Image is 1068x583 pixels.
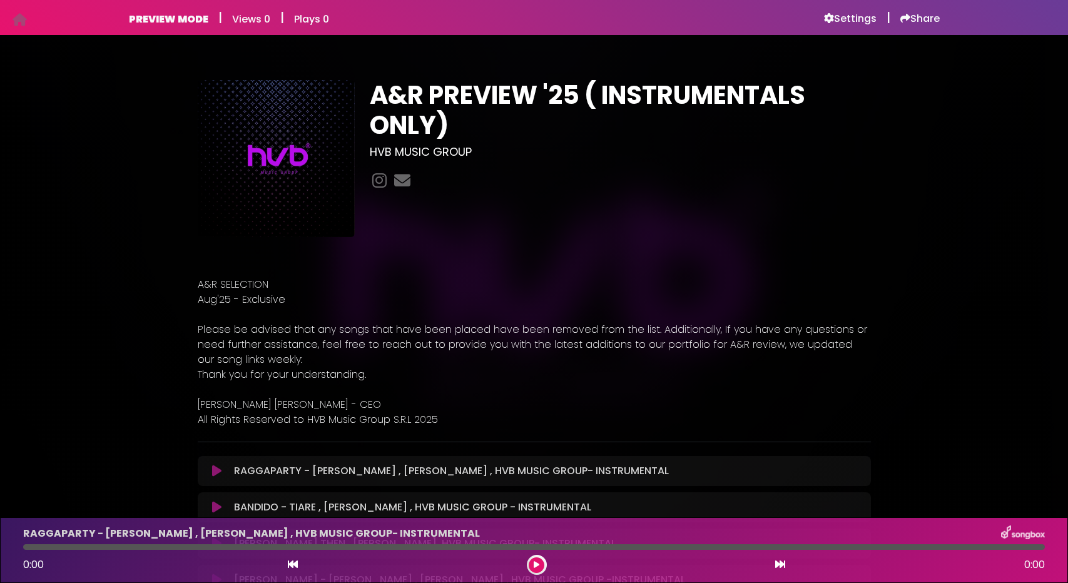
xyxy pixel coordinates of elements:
[900,13,940,25] a: Share
[234,464,669,479] p: RAGGAPARTY - [PERSON_NAME] , [PERSON_NAME] , HVB MUSIC GROUP- INSTRUMENTAL
[23,557,44,572] span: 0:00
[198,80,355,237] img: ECJrYCpsQLOSUcl9Yvpd
[294,13,329,25] h6: Plays 0
[280,10,284,25] h5: |
[234,500,591,515] p: BANDIDO - TIARE , [PERSON_NAME] , HVB MUSIC GROUP - INSTRUMENTAL
[370,80,871,140] h1: A&R PREVIEW '25 ( INSTRUMENTALS ONLY)
[1024,557,1045,572] span: 0:00
[1001,525,1045,542] img: songbox-logo-white.png
[198,412,871,427] p: All Rights Reserved to HVB Music Group S.R.L 2025
[198,367,871,382] p: Thank you for your understanding.
[824,13,877,25] a: Settings
[198,292,871,307] p: Aug'25 - Exclusive
[370,145,871,159] h3: HVB MUSIC GROUP
[218,10,222,25] h5: |
[887,10,890,25] h5: |
[232,13,270,25] h6: Views 0
[129,13,208,25] h6: PREVIEW MODE
[198,397,871,412] p: [PERSON_NAME] [PERSON_NAME] - CEO
[23,526,480,541] p: RAGGAPARTY - [PERSON_NAME] , [PERSON_NAME] , HVB MUSIC GROUP- INSTRUMENTAL
[198,322,871,367] p: Please be advised that any songs that have been placed have been removed from the list. Additiona...
[198,277,871,292] p: A&R SELECTION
